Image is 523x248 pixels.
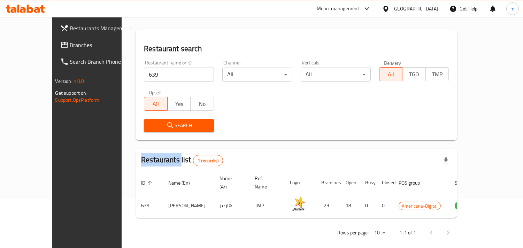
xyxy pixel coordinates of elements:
[141,179,154,187] span: ID
[149,121,208,130] span: Search
[317,5,360,13] div: Menu-management
[70,57,134,66] span: Search Branch Phone
[379,67,403,81] button: All
[399,228,416,237] p: 1-1 of 1
[170,99,188,109] span: Yes
[360,193,376,218] td: 0
[340,172,360,193] th: Open
[55,53,139,70] a: Search Branch Phone
[136,193,163,218] td: 639
[220,174,241,191] span: Name (Ar)
[222,68,292,82] div: All
[149,90,162,95] label: Upsell
[284,172,316,193] th: Logo
[425,67,449,81] button: TMP
[144,119,214,132] button: Search
[405,69,423,79] span: TGO
[384,60,401,65] label: Delivery
[290,195,307,213] img: Hardee's
[316,172,340,193] th: Branches
[55,20,139,37] a: Restaurants Management
[360,172,376,193] th: Busy
[376,193,393,218] td: 0
[455,179,477,187] span: Status
[193,157,223,164] span: 1 record(s)
[136,172,510,218] table: enhanced table
[510,5,515,13] span: m
[55,88,87,98] span: Get support on:
[455,202,472,210] span: OPEN
[193,155,223,166] div: Total records count
[167,97,191,111] button: Yes
[316,193,340,218] td: 23
[70,24,134,32] span: Restaurants Management
[163,193,214,218] td: [PERSON_NAME]
[141,155,223,166] h2: Restaurants list
[144,44,449,54] h2: Restaurant search
[144,68,214,82] input: Search for restaurant name or ID..
[147,99,165,109] span: All
[340,193,360,218] td: 18
[392,5,438,13] div: [GEOGRAPHIC_DATA]
[193,99,211,109] span: No
[402,67,426,81] button: TGO
[144,97,168,111] button: All
[337,228,369,237] p: Rows per page:
[249,193,284,218] td: TMP
[301,68,371,82] div: All
[168,179,199,187] span: Name (En)
[190,97,214,111] button: No
[376,172,393,193] th: Closed
[55,95,100,104] a: Support.OpsPlatform
[438,152,454,169] div: Export file
[74,77,84,86] span: 1.0.0
[70,41,134,49] span: Branches
[399,179,429,187] span: POS group
[55,37,139,53] a: Branches
[255,174,276,191] span: Ref. Name
[399,202,440,210] span: Americana-Digital
[214,193,249,218] td: هارديز
[382,69,400,79] span: All
[371,228,388,238] div: Rows per page:
[55,77,72,86] span: Version:
[429,69,446,79] span: TMP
